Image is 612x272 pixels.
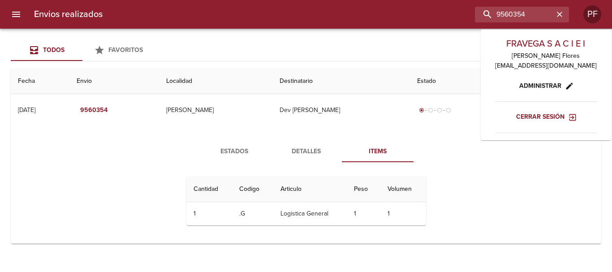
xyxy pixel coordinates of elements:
em: 9560354 [80,105,108,116]
td: 1 [186,202,233,225]
th: Estado [410,69,601,94]
h6: Envios realizados [34,7,103,22]
span: Todos [43,46,65,54]
td: 1 [347,202,380,225]
span: Cerrar sesión [516,112,575,123]
td: Dev [PERSON_NAME] [272,94,410,126]
table: Tabla de Items [186,177,426,225]
th: Volumen [380,177,426,202]
span: Estados [204,146,265,157]
h6: FRAVEGA S A C I E I [495,37,597,51]
span: Items [347,146,408,157]
div: [DATE] [18,106,35,114]
span: Favoritos [108,46,143,54]
th: Articulo [273,177,347,202]
div: Tabs Envios [11,39,154,61]
h6: [PERSON_NAME] Flores [495,51,597,61]
th: Codigo [232,177,273,202]
th: Envio [69,69,159,94]
button: Administrar [516,78,576,95]
button: menu [5,4,27,25]
th: Peso [347,177,380,202]
th: Destinatario [272,69,410,94]
td: .G [232,202,273,225]
span: radio_button_unchecked [437,108,442,113]
h6: [EMAIL_ADDRESS][DOMAIN_NAME] [495,61,597,71]
th: Fecha [11,69,69,94]
button: Cerrar sesión [513,109,579,125]
td: 1 [380,202,426,225]
input: buscar [475,7,554,22]
td: Logistica General [273,202,347,225]
table: Tabla de envíos del cliente [11,69,601,244]
span: radio_button_checked [419,108,424,113]
button: 9560354 [77,102,111,119]
div: Generado [417,106,453,115]
div: PF [583,5,601,23]
td: [PERSON_NAME] [159,94,272,126]
span: Administrar [519,81,572,92]
span: radio_button_unchecked [428,108,433,113]
span: Detalles [276,146,336,157]
div: Tabs detalle de guia [198,141,414,162]
th: Localidad [159,69,272,94]
th: Cantidad [186,177,233,202]
span: radio_button_unchecked [446,108,451,113]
